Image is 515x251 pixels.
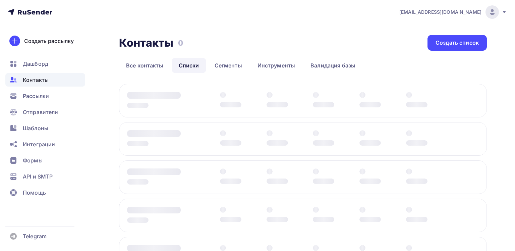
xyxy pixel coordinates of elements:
[303,58,362,73] a: Валидация базы
[119,36,173,50] h2: Контакты
[208,58,249,73] a: Сегменты
[23,140,55,148] span: Интеграции
[23,172,53,181] span: API и SMTP
[24,37,74,45] div: Создать рассылку
[23,60,48,68] span: Дашборд
[23,232,47,240] span: Telegram
[119,58,170,73] a: Все контакты
[5,89,85,103] a: Рассылки
[5,121,85,135] a: Шаблоны
[23,189,46,197] span: Помощь
[172,58,206,73] a: Списки
[5,105,85,119] a: Отправители
[436,39,479,47] div: Создать список
[5,57,85,70] a: Дашборд
[399,5,507,19] a: [EMAIL_ADDRESS][DOMAIN_NAME]
[23,156,43,164] span: Формы
[23,92,49,100] span: Рассылки
[23,108,58,116] span: Отправители
[178,38,183,48] h3: 0
[250,58,302,73] a: Инструменты
[23,124,48,132] span: Шаблоны
[23,76,49,84] span: Контакты
[5,73,85,87] a: Контакты
[5,154,85,167] a: Формы
[399,9,481,15] span: [EMAIL_ADDRESS][DOMAIN_NAME]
